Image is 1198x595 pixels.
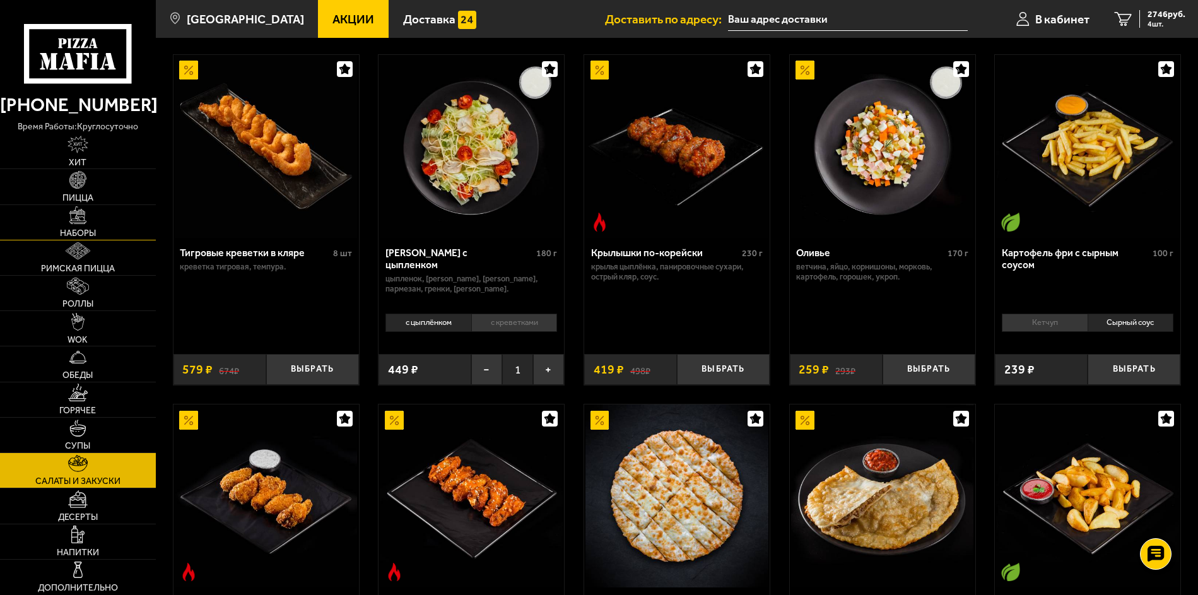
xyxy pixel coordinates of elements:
s: 498 ₽ [630,363,650,376]
a: Салат Цезарь с цыпленком [379,55,564,238]
span: Десерты [58,513,98,522]
span: 259 ₽ [799,363,829,376]
img: Оливье [791,55,974,238]
div: Оливье [796,247,944,259]
img: Акционный [796,411,814,430]
div: Крылышки по-корейски [591,247,739,259]
span: 1 [502,354,533,384]
s: 293 ₽ [835,363,855,376]
span: Римская пицца [41,264,115,273]
p: крылья цыплёнка, панировочные сухари, острый кляр, соус. [591,262,763,282]
span: 170 г [948,248,968,259]
img: Акционный [179,411,198,430]
img: Акционный [590,61,609,80]
img: Чебурек с мясом и соусом аррива [791,404,974,587]
img: Тигровые креветки в кляре [175,55,358,238]
span: Обеды [62,371,93,380]
img: 15daf4d41897b9f0e9f617042186c801.svg [458,11,477,30]
span: Наборы [60,229,96,238]
a: АкционныйОстрое блюдоКрылышки в кляре стандартная порция c соусом [173,404,359,587]
span: Салаты и закуски [35,477,120,486]
input: Ваш адрес доставки [728,8,968,31]
img: Картофель айдахо с кетчупом [996,404,1179,587]
div: 0 [995,310,1180,345]
a: АкционныйТигровые креветки в кляре [173,55,359,238]
img: Вегетарианское блюдо [1001,563,1020,582]
span: 2746 руб. [1148,10,1185,19]
span: 230 г [742,248,763,259]
button: Выбрать [677,354,770,384]
span: 4 шт. [1148,20,1185,28]
span: Пицца [62,194,93,203]
p: цыпленок, [PERSON_NAME], [PERSON_NAME], пармезан, гренки, [PERSON_NAME]. [385,274,557,294]
a: АкционныйОстрое блюдоКрылышки по-корейски [584,55,770,238]
a: Вегетарианское блюдоКартофель айдахо с кетчупом [995,404,1180,587]
div: Тигровые креветки в кляре [180,247,329,259]
span: Супы [65,442,90,451]
span: 449 ₽ [388,363,418,376]
p: креветка тигровая, темпура. [180,262,351,272]
span: 579 ₽ [182,363,213,376]
img: Острое блюдо [179,563,198,582]
li: Кетчуп [1002,314,1088,331]
img: Вегетарианское блюдо [1001,213,1020,232]
button: Выбрать [1088,354,1180,384]
s: 674 ₽ [219,363,239,376]
img: Острое блюдо [590,213,609,232]
img: Картофель фри с сырным соусом [996,55,1179,238]
span: WOK [68,336,88,345]
img: Крылышки в кляре стандартная порция c соусом [175,404,358,587]
a: АкционныйЧизи слайс [584,404,770,587]
a: АкционныйОливье [790,55,975,238]
li: с креветками [471,314,558,331]
span: 180 г [536,248,557,259]
a: АкционныйОстрое блюдоКрылья Дракона стандартная порция [379,404,564,587]
span: Хит [69,158,86,167]
div: [PERSON_NAME] с цыпленком [385,247,533,271]
span: Доставить по адресу: [605,13,728,25]
div: 0 [379,310,564,345]
img: Крылышки по-корейски [585,55,768,238]
span: Напитки [57,548,99,557]
span: 419 ₽ [594,363,624,376]
li: с цыплёнком [385,314,471,331]
img: Крылья Дракона стандартная порция [380,404,563,587]
img: Чизи слайс [585,404,768,587]
button: Выбрать [266,354,359,384]
button: Выбрать [883,354,975,384]
span: Акции [332,13,374,25]
span: 100 г [1153,248,1173,259]
span: Доставка [403,13,455,25]
span: В кабинет [1035,13,1089,25]
div: Картофель фри с сырным соусом [1002,247,1149,271]
span: Дополнительно [38,584,118,592]
p: ветчина, яйцо, корнишоны, морковь, картофель, горошек, укроп. [796,262,968,282]
img: Акционный [385,411,404,430]
img: Акционный [796,61,814,80]
img: Острое блюдо [385,563,404,582]
span: Горячее [59,406,96,415]
img: Акционный [179,61,198,80]
span: Роллы [62,300,93,309]
span: [GEOGRAPHIC_DATA] [187,13,304,25]
a: АкционныйЧебурек с мясом и соусом аррива [790,404,975,587]
span: 239 ₽ [1004,363,1035,376]
button: + [533,354,564,384]
li: Сырный соус [1088,314,1174,331]
span: 8 шт [333,248,352,259]
img: Салат Цезарь с цыпленком [380,55,563,238]
img: Акционный [590,411,609,430]
a: Вегетарианское блюдоКартофель фри с сырным соусом [995,55,1180,238]
button: − [471,354,502,384]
